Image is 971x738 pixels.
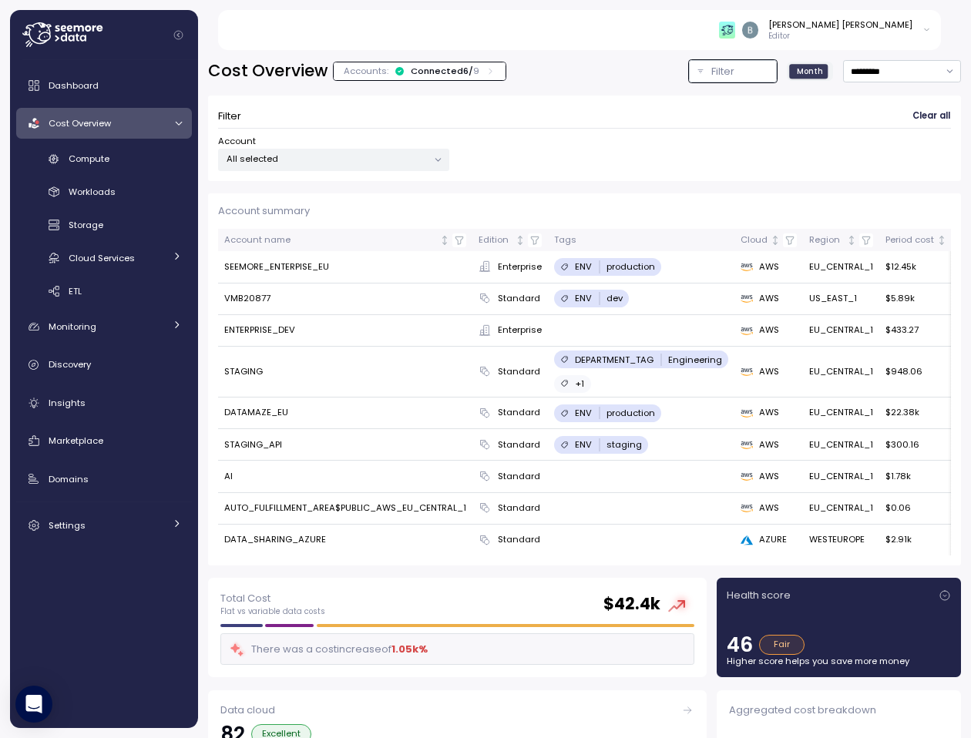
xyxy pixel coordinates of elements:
td: EU_CENTRAL_1 [803,251,879,283]
span: Marketplace [49,434,103,447]
span: Domains [49,473,89,485]
div: [PERSON_NAME] [PERSON_NAME] [768,18,912,31]
span: Compute [69,153,109,165]
td: $948.06 [879,347,953,398]
span: Standard [498,292,540,306]
p: 46 [727,635,753,655]
a: Workloads [16,179,192,205]
span: Discovery [49,358,91,371]
p: Editor [768,31,912,42]
a: Insights [16,387,192,418]
td: $22.38k [879,398,953,429]
div: AWS [741,470,797,484]
div: Not sorted [936,235,947,246]
td: $5.89k [879,283,953,315]
td: ENTERPRISE_DEV [218,315,472,347]
span: Enterprise [498,260,542,274]
div: Edition [479,233,512,247]
span: ETL [69,285,82,297]
p: DEPARTMENT_TAG [575,354,653,366]
p: production [606,407,655,419]
div: Account name [224,233,437,247]
a: Domains [16,464,192,495]
p: Health score [727,588,791,603]
span: Workloads [69,186,116,198]
td: EU_CENTRAL_1 [803,347,879,398]
div: AWS [741,502,797,515]
span: Dashboard [49,79,99,92]
p: Filter [711,64,734,79]
a: Cloud Services [16,245,192,270]
p: +1 [575,377,584,390]
div: Region [809,233,844,247]
div: Not sorted [439,235,450,246]
div: AWS [741,260,797,274]
span: Month [797,65,823,77]
p: Accounts: [344,65,388,77]
td: $1.78k [879,461,953,492]
p: All selected [227,153,428,165]
div: AWS [741,324,797,337]
p: dev [606,292,623,304]
p: Higher score helps you save more money [727,655,951,667]
img: ACg8ocJyWE6xOp1B6yfOOo1RrzZBXz9fCX43NtCsscuvf8X-nP99eg=s96-c [742,22,758,38]
span: Standard [498,406,540,420]
td: EU_CENTRAL_1 [803,315,879,347]
span: Monitoring [49,320,96,333]
p: Total Cost [220,591,325,606]
td: EU_CENTRAL_1 [803,398,879,429]
td: $0.06 [879,493,953,525]
div: Cloud [741,233,768,247]
p: Flat vs variable data costs [220,606,325,617]
td: $2.91k [879,525,953,555]
div: Not sorted [846,235,857,246]
td: DATAMAZE_EU [218,398,472,429]
div: Period cost [885,233,934,247]
div: AWS [741,406,797,420]
a: ETL [16,278,192,304]
td: EU_CENTRAL_1 [803,461,879,492]
p: ENV [575,260,592,273]
span: Cloud Services [69,252,135,264]
div: Accounts:Connected6/9 [334,62,506,80]
td: DATA_SHARING_AZURE [218,525,472,555]
p: production [606,260,655,273]
a: Dashboard [16,70,192,101]
td: VMB20877 [218,283,472,315]
td: AUTO_FULFILLMENT_AREA$PUBLIC_AWS_EU_CENTRAL_1 [218,493,472,525]
td: STAGING_API [218,429,472,461]
th: Account nameNot sorted [218,229,472,251]
td: $433.27 [879,315,953,347]
td: WESTEUROPE [803,525,879,555]
img: 65f98ecb31a39d60f1f315eb.PNG [719,22,735,38]
p: 9 [473,65,479,77]
button: Filter [689,60,777,82]
div: AWS [741,365,797,379]
label: Account [218,135,256,149]
td: EU_CENTRAL_1 [803,429,879,461]
td: US_EAST_1 [803,283,879,315]
td: EU_CENTRAL_1 [803,493,879,525]
div: There was a cost increase of [229,640,428,658]
div: Data cloud [220,703,694,718]
a: Storage [16,213,192,238]
span: Standard [498,365,540,379]
div: Not sorted [770,235,781,246]
td: SEEMORE_ENTERPISE_EU [218,251,472,283]
td: AI [218,461,472,492]
p: Filter [218,109,241,124]
span: Standard [498,502,540,515]
p: Engineering [668,354,722,366]
span: Settings [49,519,86,532]
th: EditionNot sorted [472,229,548,251]
td: $300.16 [879,429,953,461]
p: ENV [575,438,592,451]
th: RegionNot sorted [803,229,879,251]
p: ENV [575,407,592,419]
th: CloudNot sorted [734,229,803,251]
div: Fair [759,635,805,655]
td: $12.45k [879,251,953,283]
a: Monitoring [16,311,192,342]
span: Insights [49,397,86,409]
